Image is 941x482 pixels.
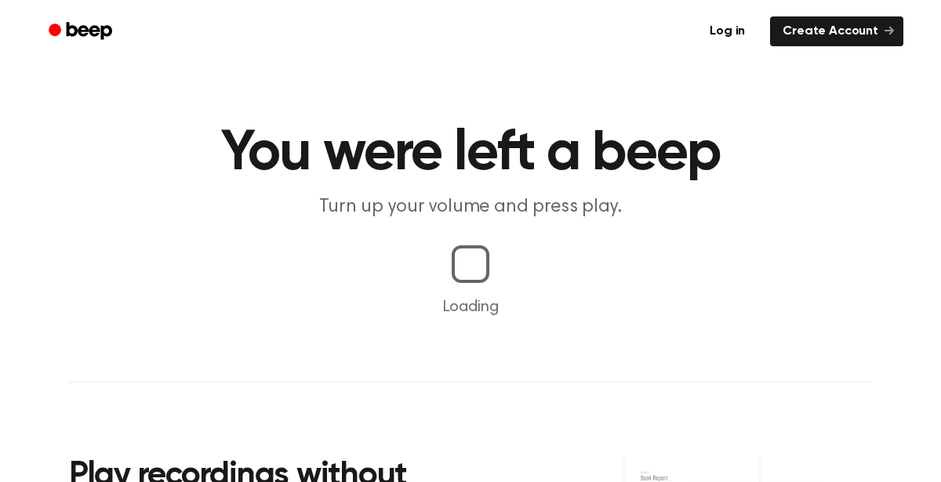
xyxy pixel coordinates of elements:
[38,16,126,47] a: Beep
[169,194,772,220] p: Turn up your volume and press play.
[19,295,922,319] p: Loading
[770,16,903,46] a: Create Account
[69,125,872,182] h1: You were left a beep
[694,13,761,49] a: Log in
